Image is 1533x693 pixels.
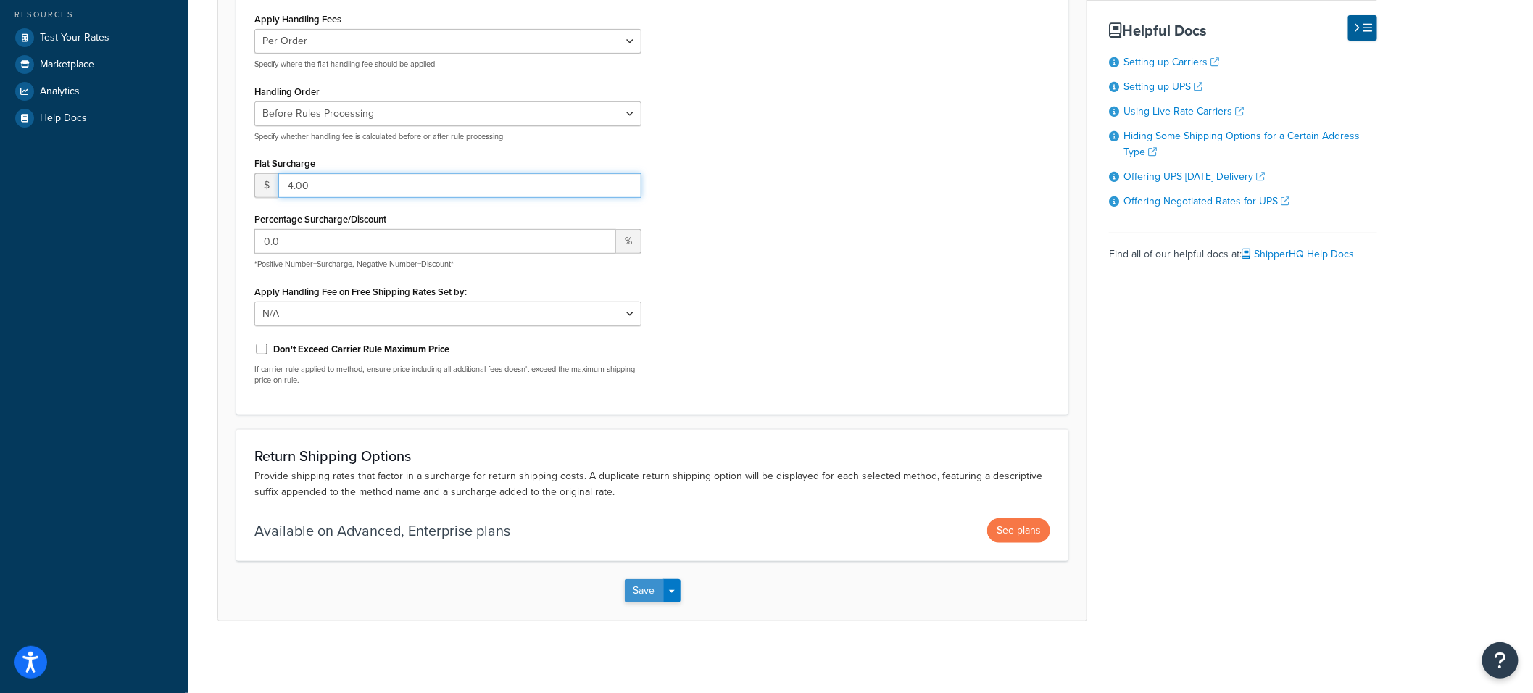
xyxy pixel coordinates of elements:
[1123,79,1202,94] a: Setting up UPS
[11,51,178,78] a: Marketplace
[11,78,178,104] a: Analytics
[40,112,87,125] span: Help Docs
[254,468,1050,500] p: Provide shipping rates that factor in a surcharge for return shipping costs. A duplicate return s...
[11,25,178,51] a: Test Your Rates
[40,32,109,44] span: Test Your Rates
[987,518,1050,543] button: See plans
[254,158,315,169] label: Flat Surcharge
[254,364,641,386] p: If carrier rule applied to method, ensure price including all additional fees doesn't exceed the ...
[254,86,320,97] label: Handling Order
[1109,22,1377,38] h3: Helpful Docs
[254,448,1050,464] h3: Return Shipping Options
[1109,233,1377,265] div: Find all of our helpful docs at:
[254,520,510,541] p: Available on Advanced, Enterprise plans
[254,214,386,225] label: Percentage Surcharge/Discount
[625,579,664,602] button: Save
[254,59,641,70] p: Specify where the flat handling fee should be applied
[616,229,641,254] span: %
[40,86,80,98] span: Analytics
[11,9,178,21] div: Resources
[1242,246,1354,262] a: ShipperHQ Help Docs
[1123,194,1289,209] a: Offering Negotiated Rates for UPS
[1123,54,1219,70] a: Setting up Carriers
[254,14,341,25] label: Apply Handling Fees
[1348,15,1377,41] button: Hide Help Docs
[1123,169,1265,184] a: Offering UPS [DATE] Delivery
[1123,128,1360,159] a: Hiding Some Shipping Options for a Certain Address Type
[254,286,467,297] label: Apply Handling Fee on Free Shipping Rates Set by:
[273,343,449,356] label: Don't Exceed Carrier Rule Maximum Price
[254,173,278,198] span: $
[254,131,641,142] p: Specify whether handling fee is calculated before or after rule processing
[40,59,94,71] span: Marketplace
[1482,642,1519,679] button: Open Resource Center
[1123,104,1244,119] a: Using Live Rate Carriers
[254,259,641,270] p: *Positive Number=Surcharge, Negative Number=Discount*
[11,105,178,131] a: Help Docs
